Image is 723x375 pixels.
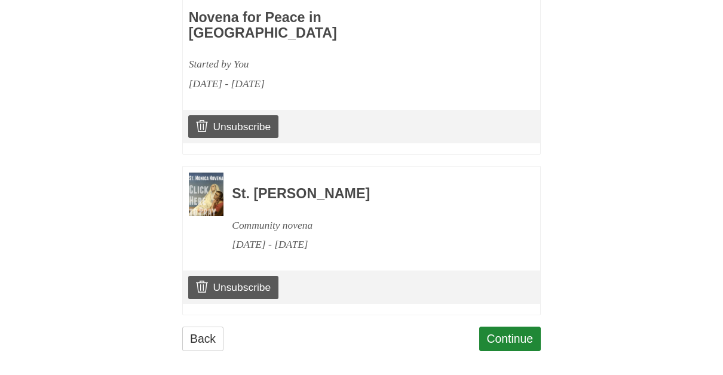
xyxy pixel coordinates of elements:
a: Back [182,327,223,351]
img: Novena image [189,173,223,216]
h3: Novena for Peace in [GEOGRAPHIC_DATA] [189,10,465,41]
div: [DATE] - [DATE] [232,235,508,254]
div: Community novena [232,216,508,235]
div: [DATE] - [DATE] [189,74,465,94]
div: Started by You [189,54,465,74]
a: Continue [479,327,541,351]
h3: St. [PERSON_NAME] [232,186,508,202]
a: Unsubscribe [188,276,278,299]
a: Unsubscribe [188,115,278,138]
